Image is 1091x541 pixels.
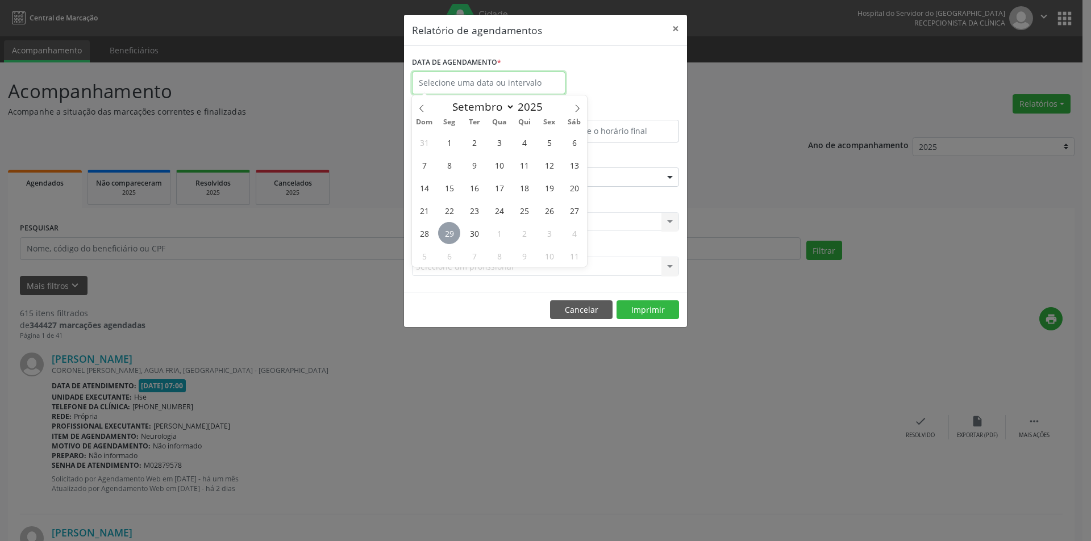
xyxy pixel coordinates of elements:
span: Setembro 23, 2025 [463,199,485,221]
span: Setembro 8, 2025 [438,154,460,176]
span: Setembro 28, 2025 [413,222,435,244]
span: Outubro 10, 2025 [538,245,560,267]
span: Setembro 29, 2025 [438,222,460,244]
label: ATÉ [548,102,679,120]
span: Setembro 9, 2025 [463,154,485,176]
input: Year [515,99,552,114]
span: Setembro 18, 2025 [513,177,535,199]
span: Qui [512,119,537,126]
span: Setembro 4, 2025 [513,131,535,153]
span: Setembro 13, 2025 [563,154,585,176]
span: Sáb [562,119,587,126]
span: Ter [462,119,487,126]
span: Agosto 31, 2025 [413,131,435,153]
span: Setembro 11, 2025 [513,154,535,176]
button: Imprimir [617,300,679,320]
span: Setembro 12, 2025 [538,154,560,176]
span: Setembro 15, 2025 [438,177,460,199]
span: Sex [537,119,562,126]
span: Outubro 7, 2025 [463,245,485,267]
span: Outubro 1, 2025 [488,222,510,244]
span: Outubro 2, 2025 [513,222,535,244]
span: Outubro 3, 2025 [538,222,560,244]
span: Setembro 10, 2025 [488,154,510,176]
span: Setembro 26, 2025 [538,199,560,221]
span: Setembro 5, 2025 [538,131,560,153]
span: Setembro 22, 2025 [438,199,460,221]
input: Selecione o horário final [548,120,679,142]
span: Setembro 17, 2025 [488,177,510,199]
span: Setembro 30, 2025 [463,222,485,244]
h5: Relatório de agendamentos [412,23,542,37]
span: Outubro 11, 2025 [563,245,585,267]
span: Seg [437,119,462,126]
span: Outubro 6, 2025 [438,245,460,267]
span: Setembro 19, 2025 [538,177,560,199]
select: Month [447,99,515,115]
span: Setembro 7, 2025 [413,154,435,176]
button: Close [664,15,687,43]
span: Setembro 14, 2025 [413,177,435,199]
span: Setembro 16, 2025 [463,177,485,199]
span: Setembro 20, 2025 [563,177,585,199]
label: DATA DE AGENDAMENTO [412,54,501,72]
span: Setembro 1, 2025 [438,131,460,153]
span: Setembro 3, 2025 [488,131,510,153]
button: Cancelar [550,300,613,320]
span: Outubro 5, 2025 [413,245,435,267]
input: Selecione uma data ou intervalo [412,72,565,94]
span: Setembro 6, 2025 [563,131,585,153]
span: Qua [487,119,512,126]
span: Setembro 25, 2025 [513,199,535,221]
span: Setembro 21, 2025 [413,199,435,221]
span: Dom [412,119,437,126]
span: Setembro 2, 2025 [463,131,485,153]
span: Setembro 27, 2025 [563,199,585,221]
span: Outubro 4, 2025 [563,222,585,244]
span: Outubro 9, 2025 [513,245,535,267]
span: Setembro 24, 2025 [488,199,510,221]
span: Outubro 8, 2025 [488,245,510,267]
